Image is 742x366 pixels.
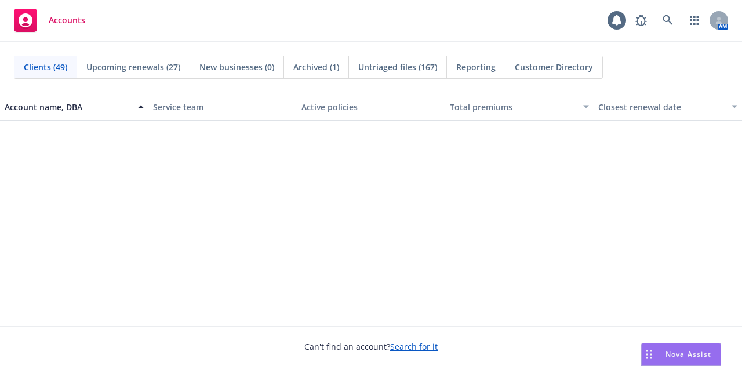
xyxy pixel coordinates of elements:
button: Nova Assist [641,343,721,366]
button: Active policies [297,93,445,121]
span: Nova Assist [665,349,711,359]
a: Search for it [390,341,438,352]
div: Closest renewal date [598,101,725,113]
span: Upcoming renewals (27) [86,61,180,73]
a: Search [656,9,679,32]
span: Archived (1) [293,61,339,73]
span: Accounts [49,16,85,25]
span: Customer Directory [515,61,593,73]
div: Service team [153,101,292,113]
span: New businesses (0) [199,61,274,73]
span: Clients (49) [24,61,67,73]
span: Untriaged files (167) [358,61,437,73]
div: Active policies [301,101,441,113]
button: Total premiums [445,93,594,121]
button: Closest renewal date [594,93,742,121]
a: Report a Bug [630,9,653,32]
div: Drag to move [642,343,656,365]
a: Accounts [9,4,90,37]
a: Switch app [683,9,706,32]
div: Account name, DBA [5,101,131,113]
button: Service team [148,93,297,121]
span: Can't find an account? [304,340,438,353]
span: Reporting [456,61,496,73]
div: Total premiums [450,101,576,113]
